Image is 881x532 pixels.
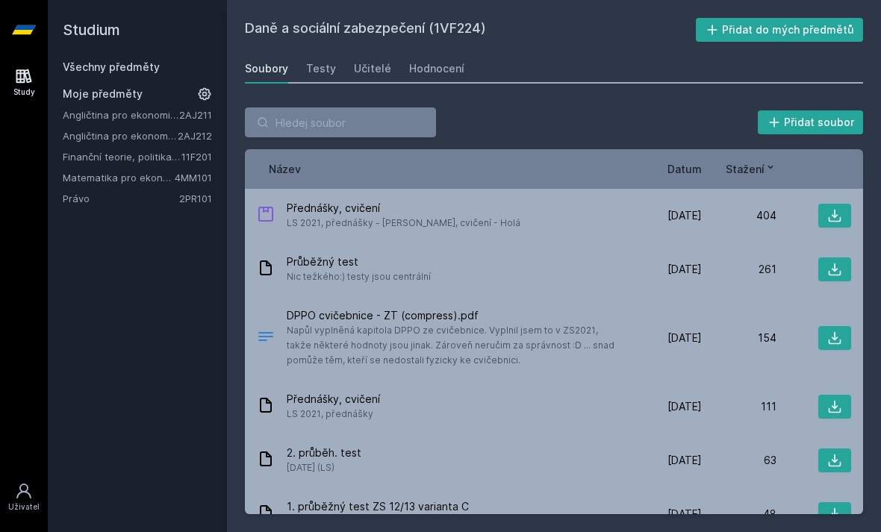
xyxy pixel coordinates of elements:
[179,193,212,204] a: 2PR101
[287,254,431,269] span: Průběžný test
[287,460,361,475] span: [DATE] (LS)
[409,54,464,84] a: Hodnocení
[63,128,178,143] a: Angličtina pro ekonomická studia 2 (B2/C1)
[726,161,765,177] span: Stažení
[667,262,702,277] span: [DATE]
[245,61,288,76] div: Soubory
[63,149,181,164] a: Finanční teorie, politika a instituce
[702,208,776,223] div: 404
[287,445,361,460] span: 2. průběh. test
[245,54,288,84] a: Soubory
[179,109,212,121] a: 2AJ211
[287,392,380,407] span: Přednášky, cvičení
[63,191,179,206] a: Právo
[269,161,301,177] button: Název
[178,130,212,142] a: 2AJ212
[13,87,35,98] div: Study
[667,453,702,468] span: [DATE]
[306,61,336,76] div: Testy
[8,501,40,513] div: Uživatel
[287,201,520,216] span: Přednášky, cvičení
[409,61,464,76] div: Hodnocení
[702,331,776,345] div: 154
[63,87,143,101] span: Moje předměty
[287,323,621,368] span: Napůl vyplněná kapitola DPPO ze cvičebnice. Vyplnil jsem to v ZS2021, takže některé hodnoty jsou ...
[667,399,702,414] span: [DATE]
[354,61,391,76] div: Učitelé
[3,475,45,520] a: Uživatel
[63,170,175,185] a: Matematika pro ekonomy
[3,60,45,105] a: Study
[702,262,776,277] div: 261
[758,110,864,134] button: Přidat soubor
[287,407,380,422] span: LS 2021, přednášky
[667,331,702,345] span: [DATE]
[702,507,776,522] div: 48
[63,107,179,122] a: Angličtina pro ekonomická studia 1 (B2/C1)
[63,60,160,73] a: Všechny předměty
[257,328,275,349] div: PDF
[245,107,436,137] input: Hledej soubor
[181,151,212,163] a: 11F201
[287,308,621,323] span: DPPO cvičebnice - ZT (compress).pdf
[175,172,212,184] a: 4MM101
[667,161,702,177] button: Datum
[696,18,864,42] button: Přidat do mých předmětů
[702,453,776,468] div: 63
[306,54,336,84] a: Testy
[726,161,776,177] button: Stažení
[245,18,696,42] h2: Daně a sociální zabezpečení (1VF224)
[257,205,275,227] div: .ZIP
[667,507,702,522] span: [DATE]
[287,499,469,514] span: 1. průběžný test ZS 12/13 varianta C
[287,269,431,284] span: Nic težkého:) testy jsou centrální
[702,399,776,414] div: 111
[354,54,391,84] a: Učitelé
[667,208,702,223] span: [DATE]
[287,216,520,231] span: LS 2021, přednášky - [PERSON_NAME], cvičení - Holá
